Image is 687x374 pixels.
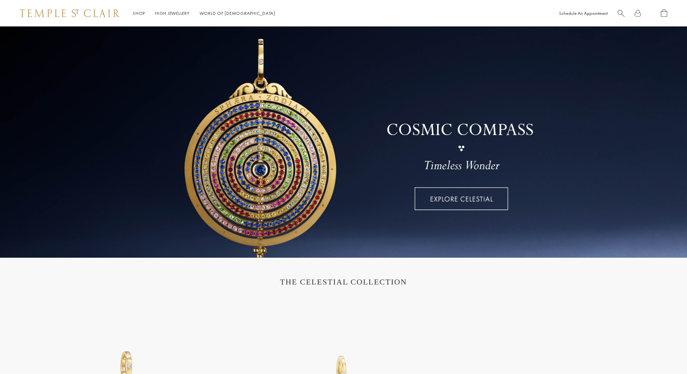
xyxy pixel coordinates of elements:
a: Schedule An Appointment [559,10,608,16]
a: Search [618,9,625,18]
nav: Main navigation [133,9,275,18]
a: High JewelleryHigh Jewellery [155,10,190,16]
img: Temple St. Clair [20,9,120,17]
a: World of [DEMOGRAPHIC_DATA]World of [DEMOGRAPHIC_DATA] [200,10,275,16]
h1: THE CELESTIAL COLLECTION [26,278,661,286]
a: ShopShop [133,10,145,16]
a: Open Shopping Bag [661,9,667,18]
